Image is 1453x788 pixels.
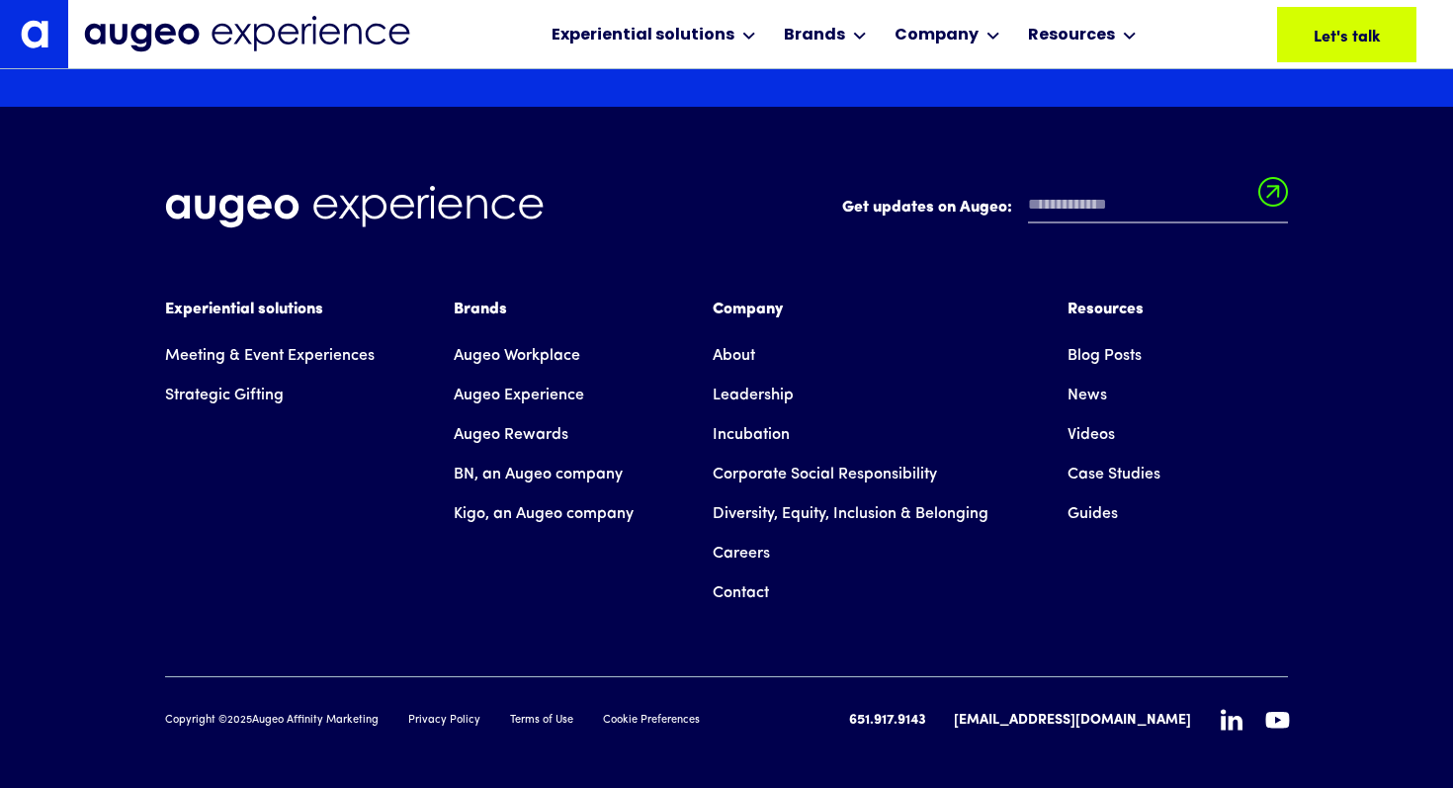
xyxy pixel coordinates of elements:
img: Augeo's "a" monogram decorative logo in white. [21,20,48,47]
div: Experiential solutions [165,298,375,321]
form: Email Form [842,186,1288,233]
a: About [713,336,755,376]
a: Case Studies [1068,455,1160,494]
a: Strategic Gifting [165,376,284,415]
a: Privacy Policy [408,713,480,730]
a: Incubation [713,415,790,455]
a: Blog Posts [1068,336,1142,376]
a: Diversity, Equity, Inclusion & Belonging [713,494,988,534]
div: | [938,709,942,733]
a: Augeo Experience [454,376,584,415]
div: Brands [454,298,634,321]
a: Kigo, an Augeo company [454,494,634,534]
a: Contact [713,573,769,613]
a: Careers [713,534,770,573]
div: Resources [1068,298,1160,321]
a: BN, an Augeo company [454,455,623,494]
a: Meeting & Event Experiences [165,336,375,376]
a: Let's talk [1277,7,1416,62]
a: Corporate Social Responsibility [713,455,937,494]
div: Copyright © Augeo Affinity Marketing [165,713,379,730]
a: 651.917.9143 [849,710,926,731]
div: Company [895,24,979,47]
a: Terms of Use [510,713,573,730]
a: Cookie Preferences [603,713,700,730]
div: Company [713,298,988,321]
a: News [1068,376,1107,415]
img: Augeo Experience business unit full logo in midnight blue. [84,16,410,52]
a: Videos [1068,415,1115,455]
a: Guides [1068,494,1118,534]
img: Augeo Experience business unit full logo in white. [165,186,544,228]
input: Submit [1258,177,1288,219]
label: Get updates on Augeo: [842,196,1012,219]
a: Leadership [713,376,794,415]
div: Resources [1028,24,1115,47]
span: 2025 [227,715,252,726]
div: Experiential solutions [552,24,734,47]
div: Brands [784,24,845,47]
a: [EMAIL_ADDRESS][DOMAIN_NAME] [954,710,1191,731]
a: Augeo Rewards [454,415,568,455]
a: Augeo Workplace [454,336,580,376]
